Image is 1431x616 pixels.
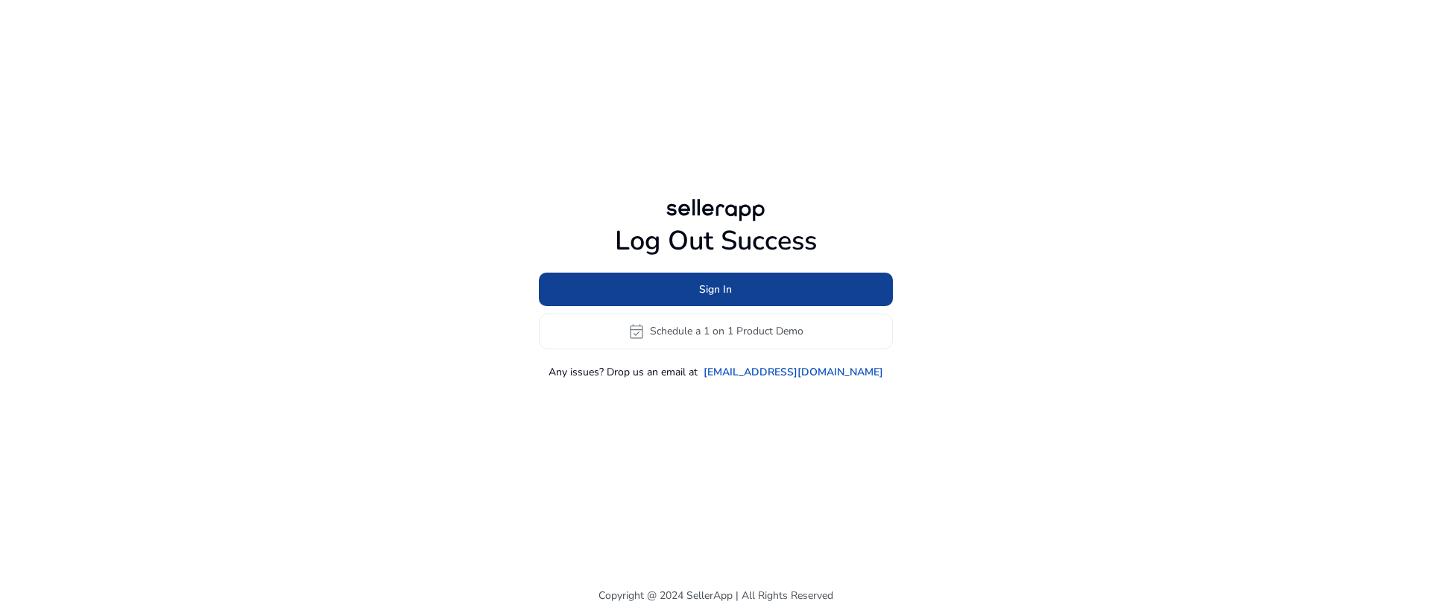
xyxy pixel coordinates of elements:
h1: Log Out Success [539,225,893,257]
span: Sign In [699,282,732,297]
a: [EMAIL_ADDRESS][DOMAIN_NAME] [704,364,883,380]
button: Sign In [539,273,893,306]
button: event_availableSchedule a 1 on 1 Product Demo [539,314,893,349]
span: event_available [628,323,645,340]
p: Any issues? Drop us an email at [549,364,698,380]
